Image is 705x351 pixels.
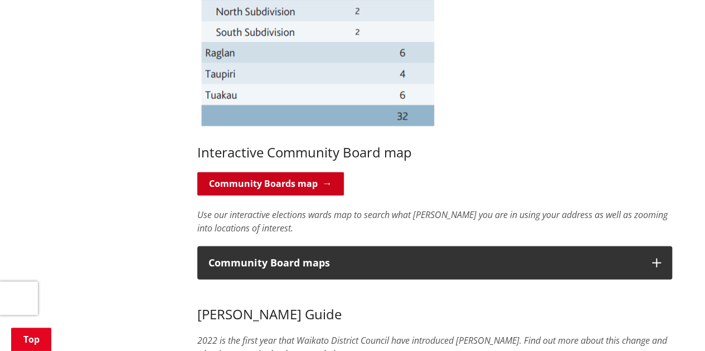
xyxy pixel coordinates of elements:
h3: [PERSON_NAME] Guide [197,290,672,323]
iframe: Messenger Launcher [654,304,694,344]
a: Community Boards map [197,172,344,195]
a: Top [11,328,51,351]
p: Community Board maps [208,257,641,268]
button: Community Board maps [197,246,672,279]
h3: Interactive Community Board map [197,128,672,161]
em: Use our interactive elections wards map to search what [PERSON_NAME] you are in using your addres... [197,209,668,234]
